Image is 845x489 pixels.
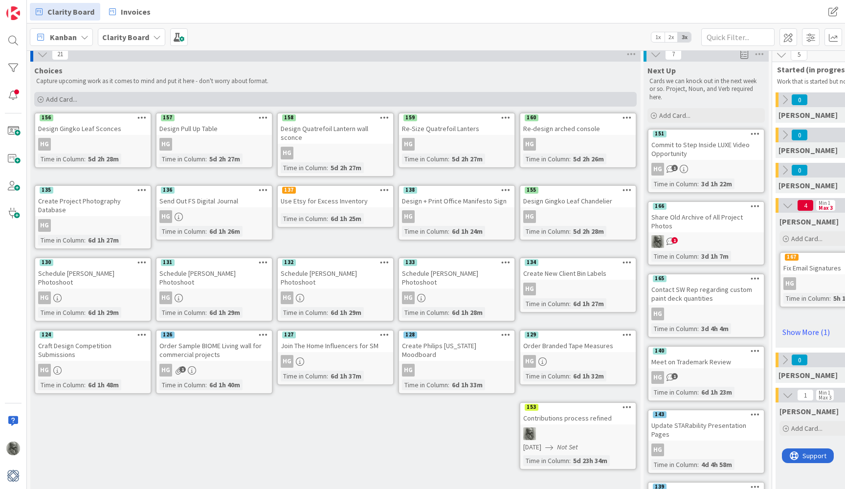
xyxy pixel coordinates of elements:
div: Join The Home Influencers for SM [278,339,393,352]
div: 5d 2h 28m [571,226,606,237]
div: 159 [403,114,417,121]
div: 5d 2h 27m [328,162,364,173]
div: HG [651,371,664,384]
div: HG [651,163,664,176]
div: 153 [525,404,538,411]
div: HG [399,291,514,304]
div: 137 [282,187,296,194]
div: 126Order Sample BIOME Living wall for commercial projects [156,331,272,361]
a: 124Craft Design Competition SubmissionsHGTime in Column:6d 1h 48m [34,330,152,394]
div: HG [38,364,51,377]
div: 159Re-Size Quatrefoil Lanters [399,113,514,135]
div: Time in Column [159,154,205,164]
div: 131 [161,259,175,266]
span: [DATE] [523,442,541,452]
div: 133 [399,258,514,267]
span: 2x [665,32,678,42]
div: PA [520,427,636,440]
span: : [205,226,207,237]
div: 133Schedule [PERSON_NAME] Photoshoot [399,258,514,289]
div: 129Order Branded Tape Measures [520,331,636,352]
div: HG [35,219,151,232]
div: HG [399,138,514,151]
span: : [327,162,328,173]
div: Time in Column [402,379,448,390]
div: 153Contributions process refined [520,403,636,424]
img: PA [651,235,664,248]
span: : [205,307,207,318]
span: 1 [671,373,678,379]
div: 134 [520,258,636,267]
a: 135Create Project Photography DatabaseHGTime in Column:6d 1h 27m [34,185,152,249]
div: 6d 1h 24m [449,226,485,237]
a: 155Design Gingko Leaf ChandelierHGTime in Column:5d 2h 28m [519,185,637,241]
div: HG [651,308,664,320]
img: Visit kanbanzone.com [6,6,20,20]
div: 156 [40,114,53,121]
a: 153Contributions process refinedPA[DATE]Not SetTime in Column:5d 23h 34m [519,402,637,470]
div: Commit to Step Inside LUXE Video Opportunity [648,138,764,160]
div: Time in Column [402,226,448,237]
div: 165 [648,274,764,283]
div: 134 [525,259,538,266]
div: 130 [35,258,151,267]
div: Time in Column [651,459,697,470]
div: 134Create New Client Bin Labels [520,258,636,280]
span: 21 [52,48,68,60]
a: 138Design + Print Office Manifesto SignHGTime in Column:6d 1h 24m [398,185,515,241]
div: HG [156,364,272,377]
img: avatar [6,469,20,483]
div: 6d 1h 23m [699,387,734,398]
div: 160Re-design arched console [520,113,636,135]
div: 143 [648,410,764,419]
div: 156 [35,113,151,122]
div: HG [159,138,172,151]
div: 6d 1h 25m [328,213,364,224]
span: : [697,323,699,334]
div: HG [38,138,51,151]
span: 1 [671,237,678,244]
a: Clarity Board [30,3,100,21]
a: 143Update STARability Presentation PagesHGTime in Column:4d 4h 58m [647,409,765,474]
span: : [697,251,699,262]
div: Design Pull Up Table [156,122,272,135]
div: 126 [156,331,272,339]
div: Create Project Photography Database [35,195,151,216]
div: 151 [653,131,667,137]
div: HG [159,364,172,377]
span: : [205,379,207,390]
div: 158 [278,113,393,122]
div: 158Design Quatrefoil Lantern wall sconce [278,113,393,144]
div: 157 [161,114,175,121]
a: 134Create New Client Bin LabelsHGTime in Column:6d 1h 27m [519,257,637,313]
img: PA [523,427,536,440]
div: HG [520,210,636,223]
div: Time in Column [159,307,205,318]
div: 166 [653,203,667,210]
div: HG [520,283,636,295]
div: Create New Client Bin Labels [520,267,636,280]
span: Add Card... [791,424,823,433]
div: HG [523,138,536,151]
span: : [327,307,328,318]
div: Time in Column [281,371,327,381]
div: Time in Column [651,251,697,262]
div: 6d 1h 29m [207,307,243,318]
div: 127 [278,331,393,339]
div: Time in Column [402,307,448,318]
div: 159 [399,113,514,122]
span: Add Card... [659,111,690,120]
div: HG [38,291,51,304]
div: 6d 1h 40m [207,379,243,390]
a: 127Join The Home Influencers for SMHGTime in Column:6d 1h 37m [277,330,394,385]
a: 131Schedule [PERSON_NAME] PhotoshootHGTime in Column:6d 1h 29m [156,257,273,322]
div: 6d 1h 48m [86,379,121,390]
div: HG [402,210,415,223]
div: Re-design arched console [520,122,636,135]
span: : [569,455,571,466]
div: 160 [520,113,636,122]
div: 6d 1h 29m [86,307,121,318]
div: Time in Column [38,307,84,318]
div: 133 [403,259,417,266]
div: 140Meet on Trademark Review [648,347,764,368]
